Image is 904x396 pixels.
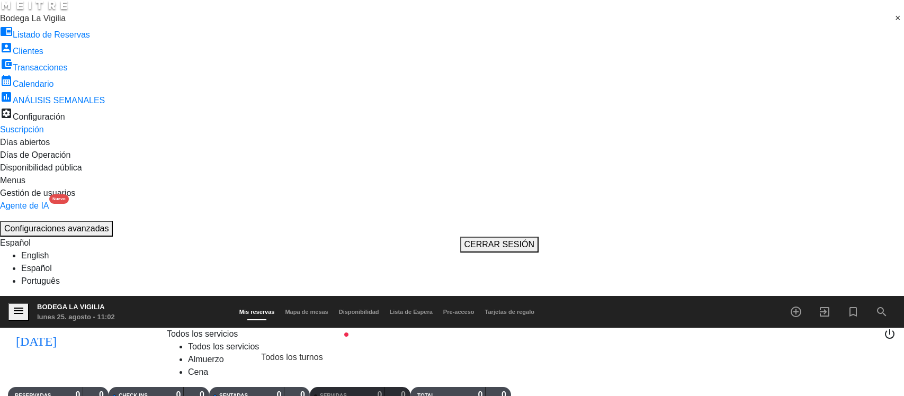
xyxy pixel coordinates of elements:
button: menu [8,303,29,321]
span: Mapa de mesas [280,309,333,315]
span: Disponibilidad [334,309,384,315]
a: Português [21,276,60,285]
span: Clear all [895,12,904,25]
div: Nuevo [49,194,68,204]
span: Todos los servicios [167,329,238,338]
a: Cena [188,367,208,376]
div: Bodega La Vigilia [37,302,115,312]
span: Tarjetas de regalo [480,309,540,315]
a: Almuerzo [188,355,224,364]
span: print [866,332,879,345]
div: lunes 25. agosto - 11:02 [37,312,115,322]
i: exit_to_app [818,305,831,318]
span: fiber_manual_record [343,331,350,338]
i: [DATE] [8,328,65,351]
span: pending_actions [332,351,344,364]
span: Lista de Espera [384,309,438,315]
a: Todos los servicios [188,342,259,351]
div: LOG OUT [883,328,896,387]
i: menu [12,304,25,317]
i: turned_in_not [847,305,860,318]
button: CERRAR SESIÓN [460,237,539,253]
i: power_settings_new [883,328,896,340]
span: Mis reservas [234,309,280,315]
i: add_circle_outline [790,305,802,318]
i: search [875,305,888,318]
i: arrow_drop_down [151,333,164,346]
a: Español [21,264,52,273]
a: English [21,251,49,260]
span: Pre-acceso [438,309,480,315]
